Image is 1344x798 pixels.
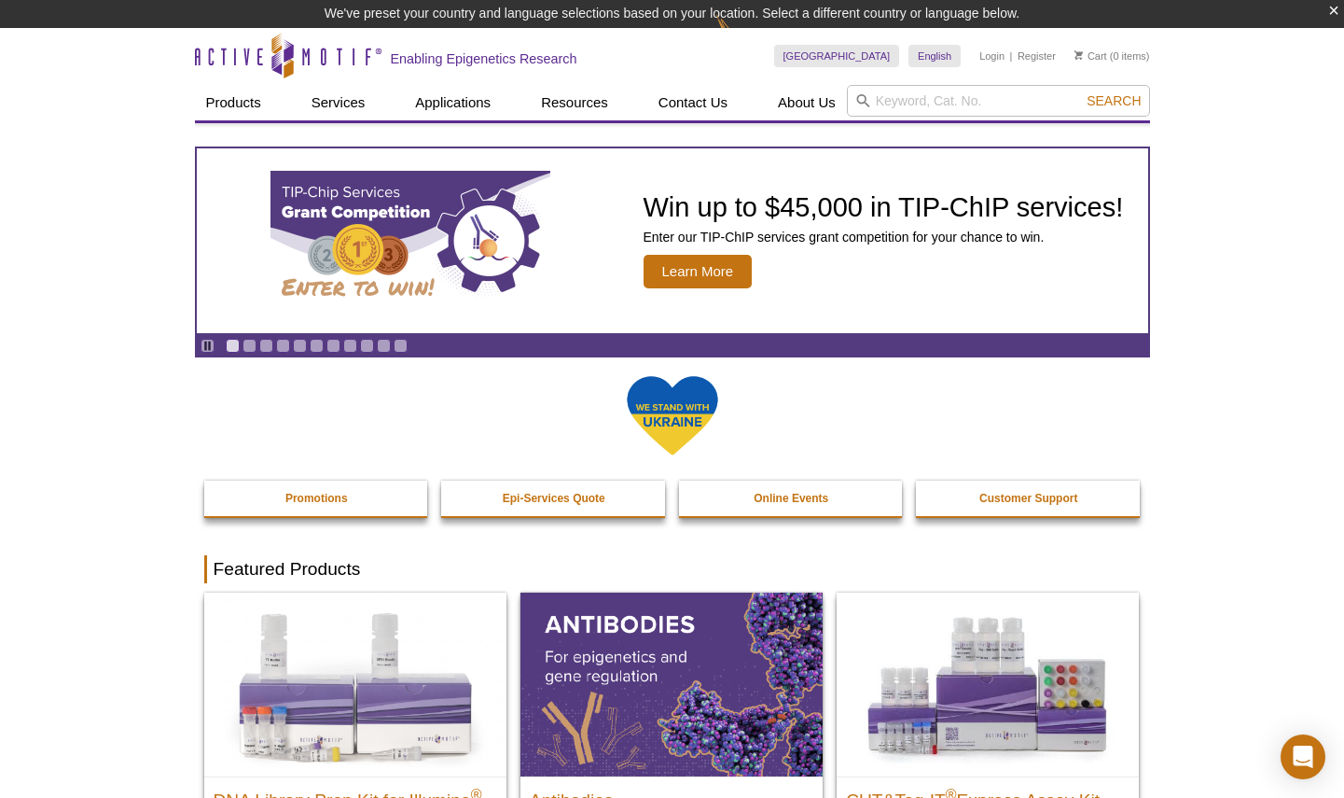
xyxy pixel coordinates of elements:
a: Go to slide 3 [259,339,273,353]
a: Customer Support [916,481,1142,516]
a: Go to slide 1 [226,339,240,353]
a: TIP-ChIP Services Grant Competition Win up to $45,000 in TIP-ChIP services! Enter our TIP-ChIP se... [197,148,1148,333]
a: Go to slide 10 [377,339,391,353]
a: [GEOGRAPHIC_DATA] [774,45,900,67]
strong: Epi-Services Quote [503,492,605,505]
input: Keyword, Cat. No. [847,85,1150,117]
a: Go to slide 8 [343,339,357,353]
a: About Us [767,85,847,120]
strong: Online Events [754,492,828,505]
li: | [1010,45,1013,67]
strong: Customer Support [979,492,1077,505]
a: Promotions [204,481,430,516]
a: English [908,45,961,67]
a: Resources [530,85,619,120]
img: CUT&Tag-IT® Express Assay Kit [837,593,1139,776]
a: Register [1018,49,1056,63]
a: Go to slide 11 [394,339,408,353]
li: (0 items) [1074,45,1150,67]
a: Products [195,85,272,120]
article: TIP-ChIP Services Grant Competition [197,148,1148,333]
a: Go to slide 5 [293,339,307,353]
a: Go to slide 9 [360,339,374,353]
img: TIP-ChIP Services Grant Competition [270,171,550,311]
a: Epi-Services Quote [441,481,667,516]
p: Enter our TIP-ChIP services grant competition for your chance to win. [644,229,1124,245]
img: DNA Library Prep Kit for Illumina [204,593,506,776]
a: Services [300,85,377,120]
h2: Featured Products [204,555,1141,583]
img: All Antibodies [520,593,823,776]
a: Cart [1074,49,1107,63]
img: We Stand With Ukraine [626,374,719,457]
a: Go to slide 7 [326,339,340,353]
a: Contact Us [647,85,739,120]
strong: Promotions [285,492,348,505]
span: Learn More [644,255,753,288]
span: Search [1087,93,1141,108]
h2: Enabling Epigenetics Research [391,50,577,67]
a: Go to slide 4 [276,339,290,353]
img: Your Cart [1074,50,1083,60]
a: Toggle autoplay [201,339,215,353]
a: Go to slide 6 [310,339,324,353]
a: Login [979,49,1005,63]
h2: Win up to $45,000 in TIP-ChIP services! [644,193,1124,221]
a: Online Events [679,481,905,516]
div: Open Intercom Messenger [1281,735,1325,779]
button: Search [1081,92,1146,109]
img: Change Here [716,14,766,58]
a: Applications [404,85,502,120]
a: Go to slide 2 [242,339,256,353]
